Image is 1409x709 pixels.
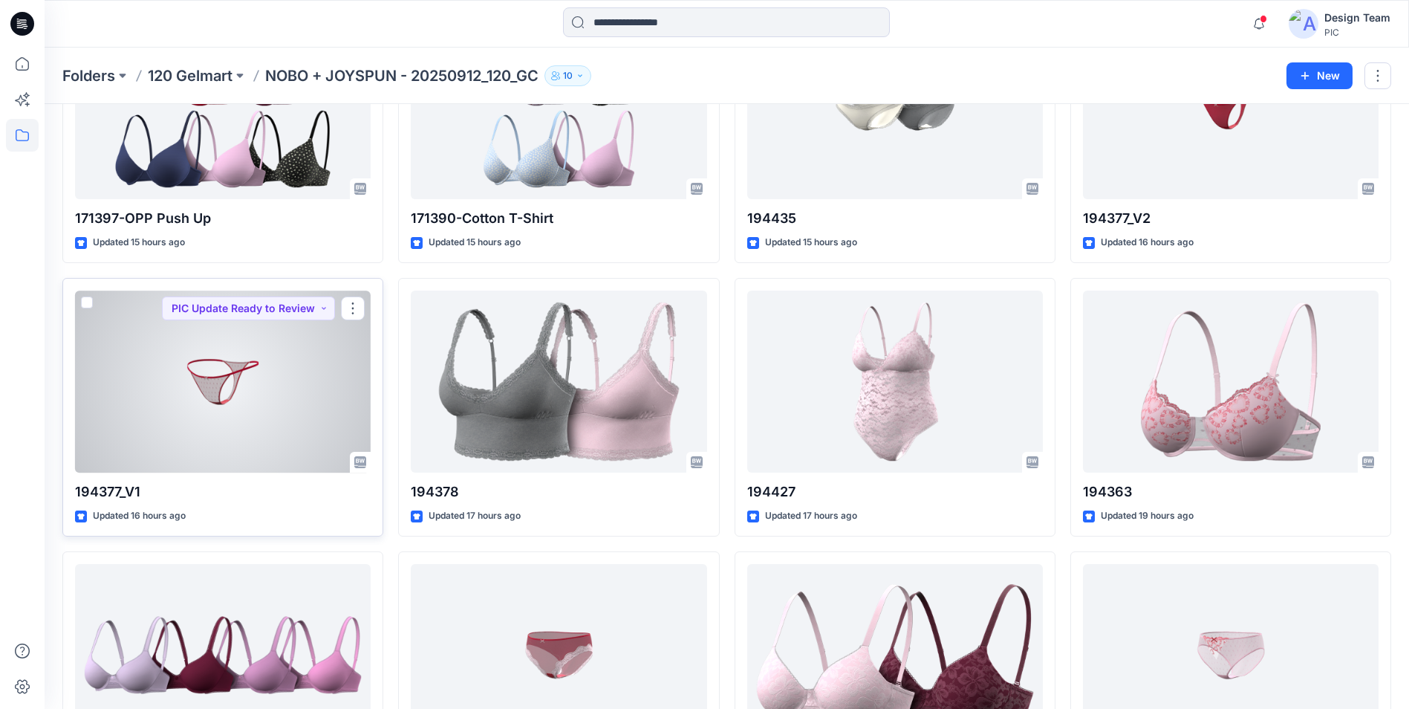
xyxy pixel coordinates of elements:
p: Updated 17 hours ago [429,508,521,524]
button: New [1286,62,1353,89]
a: 194435 [747,17,1043,199]
p: 171390-Cotton T-Shirt [411,208,706,229]
a: 171390-Cotton T-Shirt [411,17,706,199]
p: 171397-OPP Push Up [75,208,371,229]
p: 194378 [411,482,706,502]
a: Folders [62,65,115,86]
a: 171397-OPP Push Up [75,17,371,199]
p: Updated 15 hours ago [765,235,857,250]
a: 194378 [411,291,706,473]
a: 120 Gelmart [148,65,232,86]
p: 194427 [747,482,1043,502]
button: 10 [544,65,591,86]
div: Design Team [1324,9,1390,27]
div: PIC [1324,27,1390,38]
p: Updated 17 hours ago [765,508,857,524]
a: 194377_V2 [1083,17,1379,199]
p: 194363 [1083,482,1379,502]
a: 194363 [1083,291,1379,473]
a: 194427 [747,291,1043,473]
p: Updated 19 hours ago [1101,508,1194,524]
p: 194377_V2 [1083,208,1379,229]
p: 10 [563,68,573,84]
p: NOBO + JOYSPUN - 20250912_120_GC [265,65,538,86]
p: Updated 16 hours ago [93,508,186,524]
img: avatar [1289,9,1318,39]
p: Updated 16 hours ago [1101,235,1194,250]
p: Updated 15 hours ago [93,235,185,250]
p: Updated 15 hours ago [429,235,521,250]
p: 194435 [747,208,1043,229]
p: 194377_V1 [75,482,371,502]
a: 194377_V1 [75,291,371,473]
